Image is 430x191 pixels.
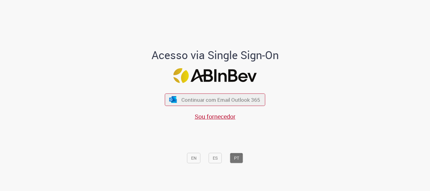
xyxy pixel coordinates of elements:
[187,153,201,163] button: EN
[181,96,260,103] span: Continuar com Email Outlook 365
[169,96,177,103] img: ícone Azure/Microsoft 360
[173,68,257,83] img: Logo ABInBev
[230,153,243,163] button: PT
[195,112,236,121] a: Sou fornecedor
[131,49,299,61] h1: Acesso via Single Sign-On
[209,153,222,163] button: ES
[165,94,265,106] button: ícone Azure/Microsoft 360 Continuar com Email Outlook 365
